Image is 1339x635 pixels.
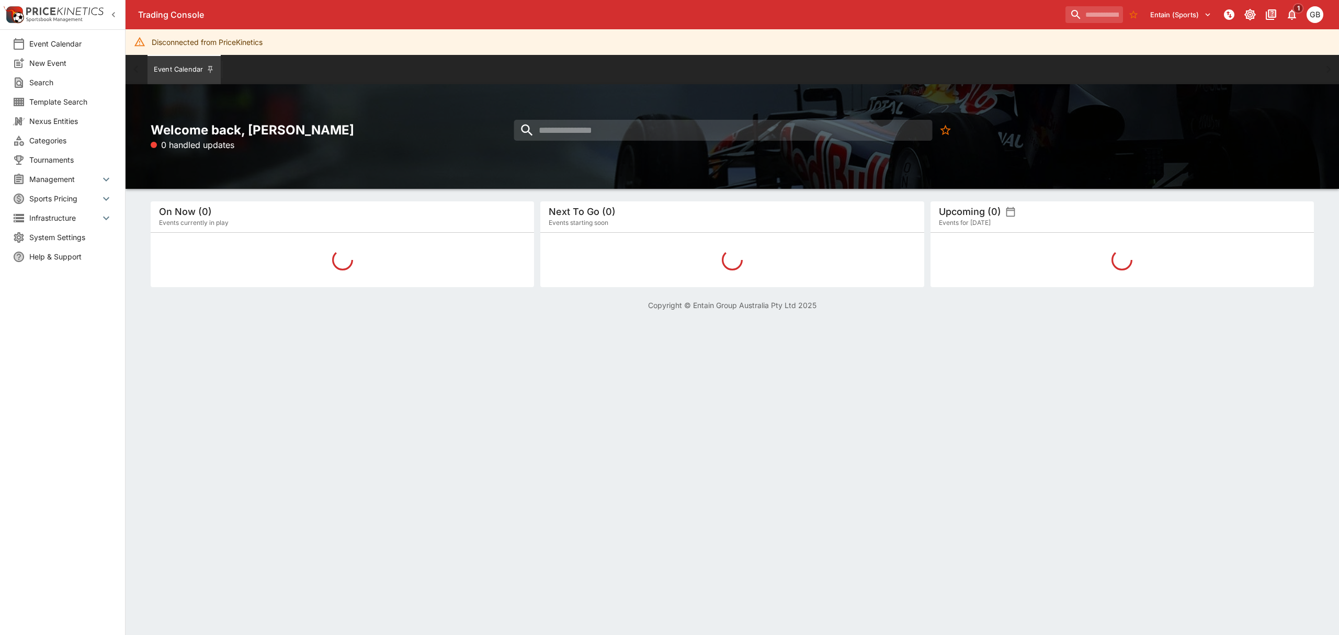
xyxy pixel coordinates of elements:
[1005,207,1016,217] button: settings
[29,232,112,243] span: System Settings
[29,154,112,165] span: Tournaments
[159,206,212,218] h5: On Now (0)
[147,55,221,84] button: Event Calendar
[1065,6,1123,23] input: search
[152,32,263,52] div: Disconnected from PriceKinetics
[151,139,234,151] p: 0 handled updates
[1307,6,1323,23] div: Gareth Brown
[29,174,100,185] span: Management
[1262,5,1280,24] button: Documentation
[939,218,991,228] span: Events for [DATE]
[29,251,112,262] span: Help & Support
[29,135,112,146] span: Categories
[29,96,112,107] span: Template Search
[1303,3,1326,26] button: Gareth Brown
[1241,5,1259,24] button: Toggle light/dark mode
[1144,6,1218,23] button: Select Tenant
[29,212,100,223] span: Infrastructure
[29,77,112,88] span: Search
[1283,5,1301,24] button: Notifications
[126,300,1339,311] p: Copyright © Entain Group Australia Pty Ltd 2025
[151,122,534,138] h2: Welcome back, [PERSON_NAME]
[29,38,112,49] span: Event Calendar
[26,7,104,15] img: PriceKinetics
[29,116,112,127] span: Nexus Entities
[549,206,616,218] h5: Next To Go (0)
[1220,5,1239,24] button: NOT Connected to PK
[939,206,1001,218] h5: Upcoming (0)
[138,9,1061,20] div: Trading Console
[29,58,112,69] span: New Event
[935,120,956,141] button: No Bookmarks
[1293,3,1304,14] span: 1
[1125,6,1142,23] button: No Bookmarks
[26,17,83,22] img: Sportsbook Management
[159,218,229,228] span: Events currently in play
[549,218,608,228] span: Events starting soon
[3,4,24,25] img: PriceKinetics Logo
[29,193,100,204] span: Sports Pricing
[514,120,932,141] input: search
